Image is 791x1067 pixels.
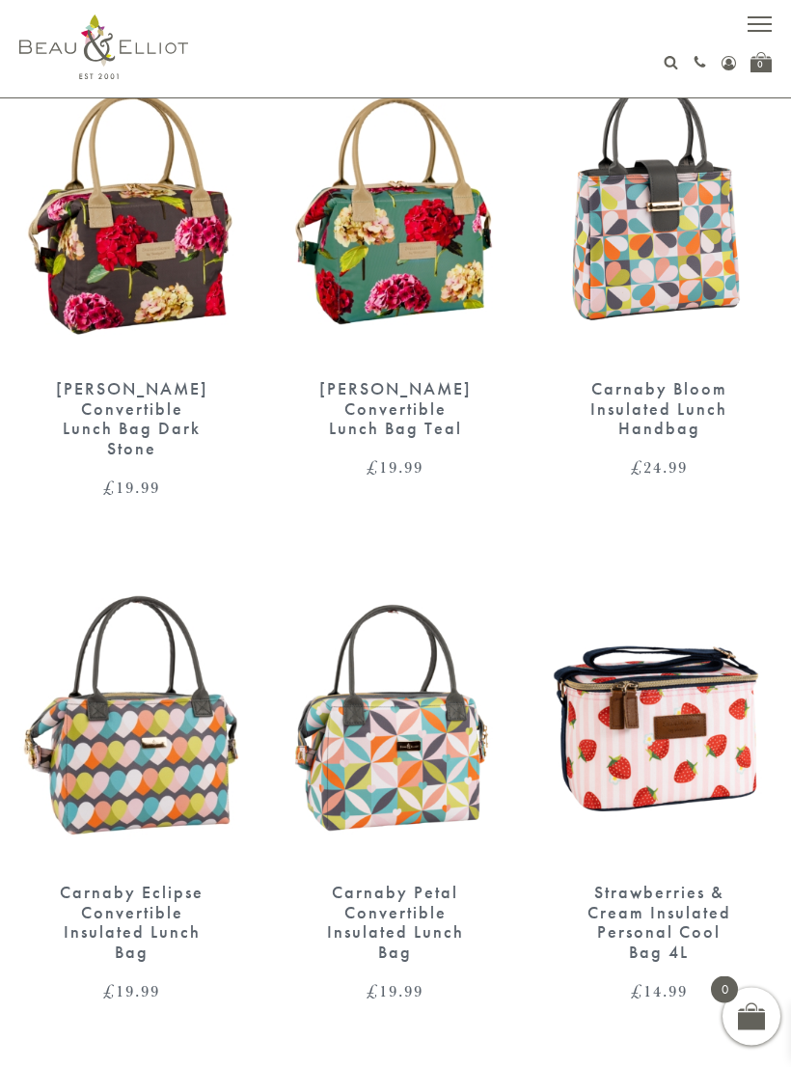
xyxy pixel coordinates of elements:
[631,979,643,1002] span: £
[367,979,379,1002] span: £
[316,883,474,963] div: Carnaby Petal Convertible Insulated Lunch Bag
[283,69,507,477] a: Sarah Kelleher convertible lunch bag teal [PERSON_NAME] Convertible Lunch Bag Teal £19.99
[103,476,116,499] span: £
[53,379,210,459] div: [PERSON_NAME] Convertible Lunch Bag Dark Stone
[367,455,379,479] span: £
[711,976,738,1003] span: 0
[547,69,772,477] a: Carnaby Bloom Insulated Lunch Handbag Carnaby Bloom Insulated Lunch Handbag £24.99
[581,883,738,963] div: Strawberries & Cream Insulated Personal Cool Bag 4L
[581,379,738,439] div: Carnaby Bloom Insulated Lunch Handbag
[316,379,474,439] div: [PERSON_NAME] Convertible Lunch Bag Teal
[103,979,160,1002] bdi: 19.99
[19,69,244,496] a: Sarah Kelleher Lunch Bag Dark Stone [PERSON_NAME] Convertible Lunch Bag Dark Stone £19.99
[631,455,643,479] span: £
[283,573,507,999] a: Carnaby Petal Convertible Insulated Lunch Bag £19.99
[19,14,188,79] img: logo
[367,455,423,479] bdi: 19.99
[367,979,423,1002] bdi: 19.99
[547,573,772,863] img: Strawberries & Cream Insulated Personal Cool Bag 4L
[103,476,160,499] bdi: 19.99
[103,979,116,1002] span: £
[547,573,772,999] a: Strawberries & Cream Insulated Personal Cool Bag 4L Strawberries & Cream Insulated Personal Cool ...
[547,69,772,360] img: Carnaby Bloom Insulated Lunch Handbag
[283,69,507,360] img: Sarah Kelleher convertible lunch bag teal
[750,52,772,72] a: 0
[53,883,210,963] div: Carnaby Eclipse Convertible Insulated Lunch Bag
[631,455,688,479] bdi: 24.99
[19,69,244,360] img: Sarah Kelleher Lunch Bag Dark Stone
[19,573,244,863] img: Carnaby eclipse convertible lunch bag
[631,979,688,1002] bdi: 14.99
[19,573,244,999] a: Carnaby eclipse convertible lunch bag Carnaby Eclipse Convertible Insulated Lunch Bag £19.99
